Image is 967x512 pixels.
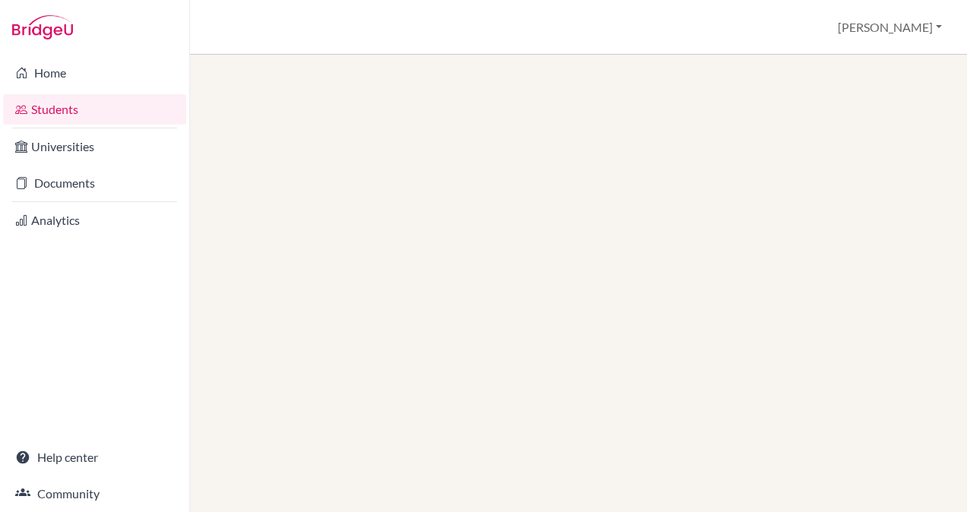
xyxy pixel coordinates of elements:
a: Documents [3,168,186,198]
a: Universities [3,131,186,162]
a: Help center [3,442,186,472]
a: Analytics [3,205,186,235]
button: [PERSON_NAME] [831,13,949,42]
a: Home [3,58,186,88]
a: Community [3,479,186,509]
img: Bridge-U [12,15,73,40]
a: Students [3,94,186,125]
